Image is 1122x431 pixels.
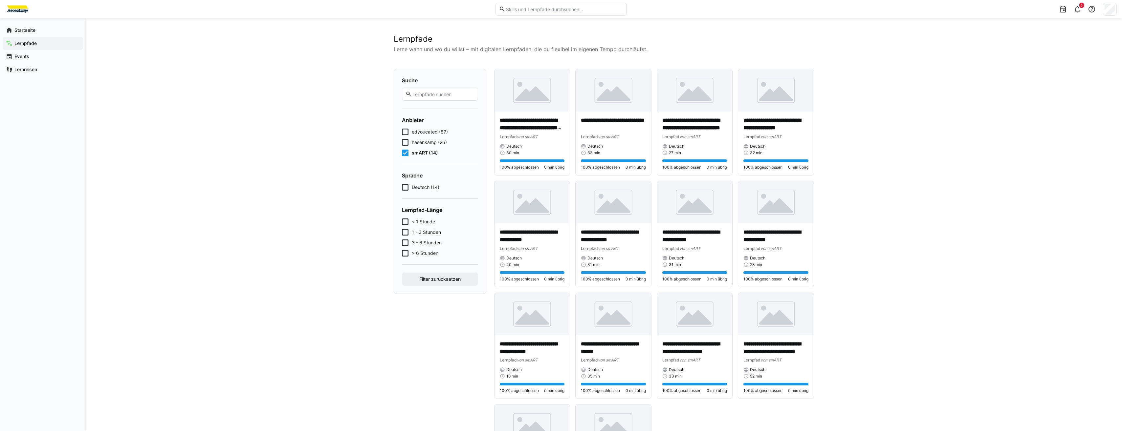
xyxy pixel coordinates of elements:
[412,218,435,225] span: < 1 Stunde
[412,250,438,257] span: > 6 Stunden
[662,134,679,139] span: Lernpfad
[743,246,760,251] span: Lernpfad
[517,358,538,362] span: von smART
[669,262,681,267] span: 31 min
[402,273,478,286] button: Filter zurücksetzen
[412,229,441,236] span: 1 - 3 Stunden
[750,256,765,261] span: Deutsch
[576,69,651,112] img: image
[587,367,603,372] span: Deutsch
[544,277,564,282] span: 0 min übrig
[495,181,570,223] img: image
[750,367,765,372] span: Deutsch
[760,358,781,362] span: von smART
[662,246,679,251] span: Lernpfad
[402,207,478,213] h4: Lernpfad-Länge
[517,134,538,139] span: von smART
[587,144,603,149] span: Deutsch
[669,150,681,155] span: 27 min
[662,388,701,393] span: 100% abgeschlossen
[544,388,564,393] span: 0 min übrig
[679,134,700,139] span: von smART
[707,165,727,170] span: 0 min übrig
[657,69,733,112] img: image
[598,358,619,362] span: von smART
[412,139,447,146] span: hasenkamp (26)
[707,277,727,282] span: 0 min übrig
[500,388,539,393] span: 100% abgeschlossen
[506,374,518,379] span: 18 min
[581,246,598,251] span: Lernpfad
[743,358,760,362] span: Lernpfad
[679,358,700,362] span: von smART
[760,246,781,251] span: von smART
[750,374,762,379] span: 52 min
[657,181,733,223] img: image
[581,165,620,170] span: 100% abgeschlossen
[581,134,598,139] span: Lernpfad
[743,388,782,393] span: 100% abgeschlossen
[750,150,762,155] span: 32 min
[517,246,538,251] span: von smART
[662,277,701,282] span: 100% abgeschlossen
[598,246,619,251] span: von smART
[500,358,517,362] span: Lernpfad
[500,165,539,170] span: 100% abgeschlossen
[707,388,727,393] span: 0 min übrig
[669,256,684,261] span: Deutsch
[412,129,448,135] span: edyoucated (87)
[669,374,682,379] span: 33 min
[662,358,679,362] span: Lernpfad
[788,388,808,393] span: 0 min übrig
[788,277,808,282] span: 0 min übrig
[626,277,646,282] span: 0 min übrig
[587,262,600,267] span: 31 min
[506,150,519,155] span: 30 min
[412,91,474,97] input: Lernpfade suchen
[587,150,600,155] span: 33 min
[750,144,765,149] span: Deutsch
[738,293,814,335] img: image
[581,277,620,282] span: 100% abgeschlossen
[394,34,814,44] h2: Lernpfade
[506,144,522,149] span: Deutsch
[738,181,814,223] img: image
[626,165,646,170] span: 0 min übrig
[743,165,782,170] span: 100% abgeschlossen
[576,293,651,335] img: image
[412,150,438,156] span: smART (14)
[626,388,646,393] span: 0 min übrig
[500,246,517,251] span: Lernpfad
[669,367,684,372] span: Deutsch
[581,358,598,362] span: Lernpfad
[576,181,651,223] img: image
[500,277,539,282] span: 100% abgeschlossen
[506,367,522,372] span: Deutsch
[587,374,600,379] span: 35 min
[788,165,808,170] span: 0 min übrig
[394,45,814,53] p: Lerne wann und wo du willst – mit digitalen Lernpfaden, die du flexibel im eigenen Tempo durchläu...
[669,144,684,149] span: Deutsch
[587,256,603,261] span: Deutsch
[1081,3,1083,7] span: 5
[495,69,570,112] img: image
[662,165,701,170] span: 100% abgeschlossen
[750,262,762,267] span: 28 min
[760,134,781,139] span: von smART
[657,293,733,335] img: image
[679,246,700,251] span: von smART
[402,77,478,84] h4: Suche
[402,172,478,179] h4: Sprache
[544,165,564,170] span: 0 min übrig
[495,293,570,335] img: image
[402,117,478,123] h4: Anbieter
[743,134,760,139] span: Lernpfad
[598,134,619,139] span: von smART
[500,134,517,139] span: Lernpfad
[505,6,623,12] input: Skills und Lernpfade durchsuchen…
[506,262,519,267] span: 40 min
[412,239,442,246] span: 3 - 6 Stunden
[743,277,782,282] span: 100% abgeschlossen
[418,276,462,282] span: Filter zurücksetzen
[581,388,620,393] span: 100% abgeschlossen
